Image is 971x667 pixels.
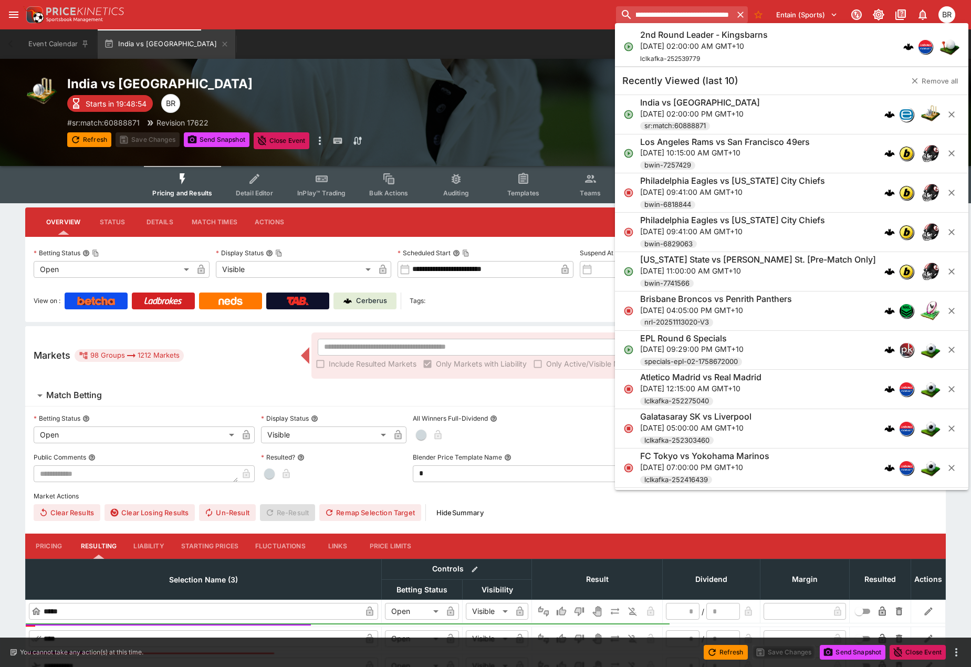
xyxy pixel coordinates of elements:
[900,422,913,435] img: lclkafka.png
[920,457,941,478] img: soccer.png
[640,265,876,276] p: [DATE] 11:00:00 AM GMT+10
[46,390,102,401] h6: Match Betting
[884,148,895,159] img: logo-cerberus.svg
[616,6,733,23] input: search
[34,488,937,504] label: Market Actions
[640,422,751,433] p: [DATE] 05:00:00 AM GMT+10
[899,382,914,397] div: lclkafka
[884,384,895,394] div: cerberus
[218,297,242,305] img: Neds
[847,5,866,24] button: Connected to PK
[899,304,914,318] div: nrl
[622,75,738,87] h5: Recently Viewed (last 10)
[640,186,825,197] p: [DATE] 09:41:00 AM GMT+10
[67,132,111,147] button: Refresh
[640,200,695,210] span: bwin-6818844
[236,189,273,197] span: Detail Editor
[884,148,895,159] div: cerberus
[287,297,309,305] img: TabNZ
[640,372,761,383] h6: Atletico Madrid vs Real Madrid
[329,358,416,369] span: Include Resulted Markets
[623,109,634,120] svg: Open
[535,630,552,647] button: Not Set
[297,454,305,461] button: Resulted?
[911,559,946,599] th: Actions
[891,5,910,24] button: Documentation
[92,249,99,257] button: Copy To Clipboard
[216,261,375,278] div: Visible
[640,226,825,237] p: [DATE] 09:41:00 AM GMT+10
[261,426,390,443] div: Visible
[640,435,714,446] span: lclkafka-252303460
[884,463,895,473] img: logo-cerberus.svg
[184,132,249,147] button: Send Snapshot
[216,248,264,257] p: Display Status
[571,630,588,647] button: Lose
[361,534,420,559] button: Price Limits
[546,358,642,369] span: Only Active/Visible Markets
[920,222,941,243] img: american_football.png
[34,261,193,278] div: Open
[884,266,895,277] div: cerberus
[589,630,605,647] button: Void
[920,143,941,164] img: american_football.png
[640,462,769,473] p: [DATE] 07:00:00 PM GMT+10
[468,562,482,576] button: Bulk edit
[640,55,700,62] span: lclkafka-252539779
[900,382,913,396] img: lclkafka.png
[624,603,641,620] button: Eliminated In Play
[79,349,180,362] div: 98 Groups 1212 Markets
[34,426,238,443] div: Open
[640,147,810,158] p: [DATE] 10:15:00 AM GMT+10
[589,603,605,620] button: Void
[266,249,273,257] button: Display StatusCopy To Clipboard
[82,249,90,257] button: Betting StatusCopy To Clipboard
[899,461,914,475] div: lclkafka
[413,453,502,462] p: Blender Price Template Name
[34,293,60,309] label: View on :
[156,117,208,128] p: Revision 17622
[183,210,246,235] button: Match Times
[607,630,623,647] button: Push
[920,339,941,360] img: soccer.png
[260,504,315,521] span: Re-Result
[490,415,497,422] button: All Winners Full-Dividend
[436,358,527,369] span: Only Markets with Liability
[884,345,895,355] img: logo-cerberus.svg
[25,534,72,559] button: Pricing
[623,345,634,355] svg: Open
[950,646,963,659] button: more
[623,306,634,316] svg: Closed
[125,534,172,559] button: Liability
[532,559,663,599] th: Result
[850,559,911,599] th: Resulted
[46,7,124,15] img: PriceKinetics
[82,415,90,422] button: Betting Status
[333,293,396,309] a: Cerberus
[89,210,136,235] button: Status
[640,97,760,108] h6: India vs [GEOGRAPHIC_DATA]
[398,248,451,257] p: Scheduled Start
[34,349,70,361] h5: Markets
[571,603,588,620] button: Lose
[640,215,825,226] h6: Philadelphia Eagles vs [US_STATE] City Chiefs
[385,583,459,596] span: Betting Status
[770,6,844,23] button: Select Tenant
[623,463,634,473] svg: Closed
[161,94,180,113] div: Ben Raymond
[136,210,183,235] button: Details
[314,534,361,559] button: Links
[884,463,895,473] div: cerberus
[319,504,421,521] button: Remap Selection Target
[356,296,387,306] p: Cerberus
[623,148,634,159] svg: Open
[884,109,895,120] div: cerberus
[640,343,744,355] p: [DATE] 09:29:00 PM GMT+10
[640,475,712,485] span: lclkafka-252416439
[640,121,710,131] span: sr:match:60888871
[46,17,103,22] img: Sportsbook Management
[884,227,895,237] div: cerberus
[900,108,913,121] img: betradar.png
[920,418,941,439] img: soccer.png
[640,451,769,462] h6: FC Tokyo vs Yokohama Marinos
